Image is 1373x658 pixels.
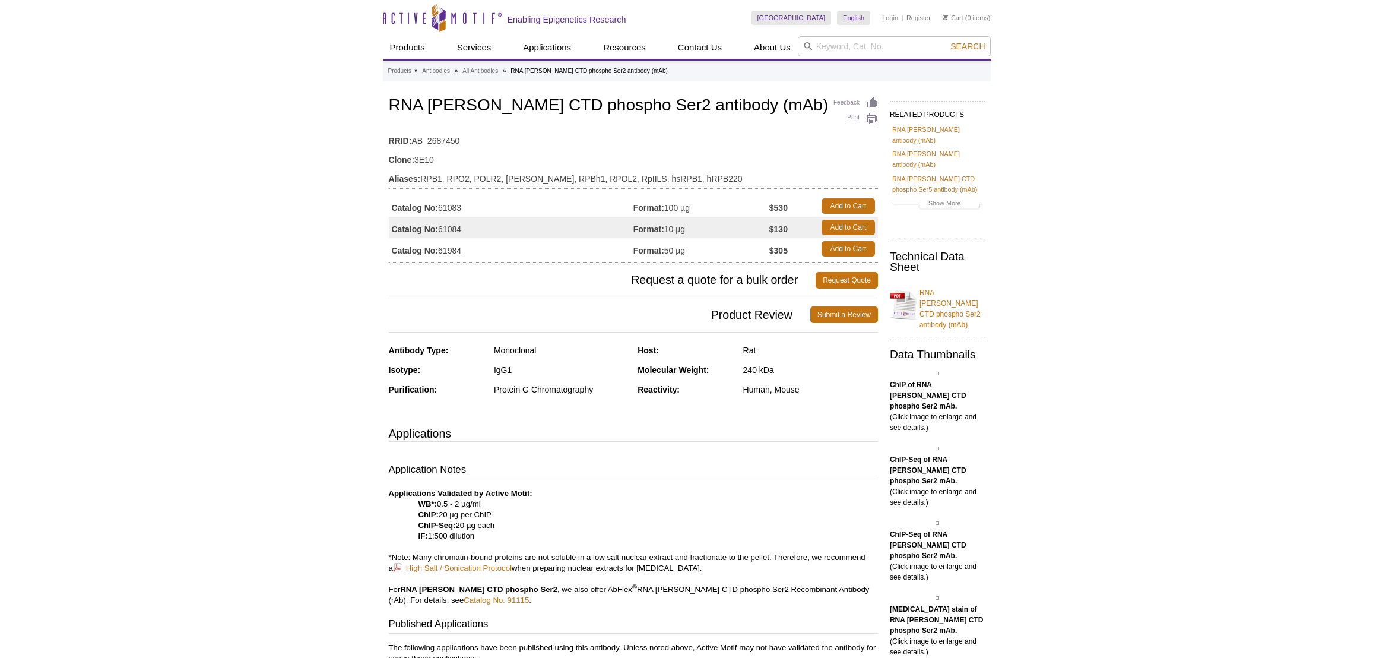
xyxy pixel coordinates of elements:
a: Catalog No. 91115 [464,596,529,605]
strong: IF: [418,532,428,540]
a: Request Quote [816,272,878,289]
b: Applications Validated by Active Motif: [389,489,532,498]
h2: Technical Data Sheet [890,251,985,273]
img: RNA pol II CTD phospho Ser2 antibody (mAb) tested by ChIP-Seq. [936,447,939,450]
strong: Host: [638,346,659,355]
input: Keyword, Cat. No. [798,36,991,56]
a: Submit a Review [810,306,878,323]
button: Search [947,41,988,52]
img: RNA pol II CTD phospho Ser2 antibody (mAb) tested by immunofluorescence. [936,596,939,600]
a: Resources [596,36,653,59]
td: 61984 [389,238,633,260]
strong: Purification: [389,385,437,394]
a: About Us [747,36,798,59]
li: (0 items) [943,11,991,25]
strong: Catalog No: [392,203,439,213]
strong: ChIP-Seq: [418,521,456,530]
div: IgG1 [494,365,629,375]
a: Add to Cart [822,220,875,235]
a: RNA [PERSON_NAME] antibody (mAb) [892,124,982,145]
div: Protein G Chromatography [494,384,629,395]
a: Products [383,36,432,59]
td: 3E10 [389,147,878,166]
td: 10 µg [633,217,769,238]
b: ChIP-Seq of RNA [PERSON_NAME] CTD phospho Ser2 mAb. [890,530,966,560]
h2: Data Thumbnails [890,349,985,360]
a: Show More [892,198,982,211]
strong: Clone: [389,154,415,165]
img: RNA pol II CTD phospho Ser2 antibody (mAb) tested by ChIP. [936,372,939,375]
a: [GEOGRAPHIC_DATA] [751,11,832,25]
a: Antibodies [422,66,450,77]
strong: Molecular Weight: [638,365,709,375]
td: RPB1, RPO2, POLR2, [PERSON_NAME], RPBh1, RPOL2, RpIILS, hsRPB1, hRPB220 [389,166,878,185]
h2: Enabling Epigenetics Research [508,14,626,25]
span: Request a quote for a bulk order [389,272,816,289]
img: RNA pol II CTD phospho Ser2 antibody (mAb) tested by ChIP-Seq. [936,521,939,525]
b: ChIP-Seq of RNA [PERSON_NAME] CTD phospho Ser2 mAb. [890,455,966,485]
a: Print [833,112,878,125]
strong: ChIP: [418,510,439,519]
h3: Applications [389,425,878,442]
div: Rat [743,345,878,356]
h2: RELATED PRODUCTS [890,101,985,122]
strong: Antibody Type: [389,346,449,355]
strong: Format: [633,245,664,256]
p: 0.5 - 2 µg/ml 20 µg per ChIP 20 µg each 1:500 dilution *Note: Many chromatin-bound proteins are n... [389,488,878,606]
strong: Reactivity: [638,385,680,394]
strong: $130 [769,224,788,235]
h1: RNA [PERSON_NAME] CTD phospho Ser2 antibody (mAb) [389,96,878,116]
span: Product Review [389,306,810,323]
strong: Catalog No: [392,245,439,256]
a: High Salt / Sonication Protocol [393,562,512,574]
a: All Antibodies [462,66,498,77]
a: English [837,11,870,25]
strong: Catalog No: [392,224,439,235]
strong: RRID: [389,135,412,146]
a: Feedback [833,96,878,109]
strong: $305 [769,245,788,256]
a: Applications [516,36,578,59]
td: AB_2687450 [389,128,878,147]
sup: ® [632,583,637,590]
a: Products [388,66,411,77]
a: RNA [PERSON_NAME] CTD phospho Ser2 antibody (mAb) [890,280,985,330]
td: 50 µg [633,238,769,260]
h3: Application Notes [389,463,878,479]
b: [MEDICAL_DATA] stain of RNA [PERSON_NAME] CTD phospho Ser2 mAb. [890,605,984,635]
strong: Format: [633,203,664,213]
a: Contact Us [671,36,729,59]
a: Add to Cart [822,198,875,214]
p: (Click image to enlarge and see details.) [890,604,985,657]
li: RNA [PERSON_NAME] CTD phospho Ser2 antibody (mAb) [510,68,668,74]
a: Add to Cart [822,241,875,257]
td: 100 µg [633,195,769,217]
p: (Click image to enlarge and see details.) [890,529,985,583]
a: RNA [PERSON_NAME] antibody (mAb) [892,148,982,170]
a: Login [882,14,898,22]
strong: Format: [633,224,664,235]
li: » [455,68,458,74]
b: ChIP of RNA [PERSON_NAME] CTD phospho Ser2 mAb. [890,381,966,410]
li: | [902,11,903,25]
strong: $530 [769,203,788,213]
div: Human, Mouse [743,384,878,395]
a: Cart [943,14,963,22]
a: RNA [PERSON_NAME] CTD phospho Ser5 antibody (mAb) [892,173,982,195]
a: Register [906,14,931,22]
p: (Click image to enlarge and see details.) [890,454,985,508]
strong: Aliases: [389,173,421,184]
div: Monoclonal [494,345,629,356]
p: (Click image to enlarge and see details.) [890,379,985,433]
img: Your Cart [943,14,948,20]
h3: Published Applications [389,617,878,634]
li: » [503,68,506,74]
div: 240 kDa [743,365,878,375]
span: Search [950,42,985,51]
strong: Isotype: [389,365,421,375]
b: RNA [PERSON_NAME] CTD phospho Ser2 [400,585,557,594]
a: Services [450,36,499,59]
li: » [414,68,418,74]
td: 61083 [389,195,633,217]
td: 61084 [389,217,633,238]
